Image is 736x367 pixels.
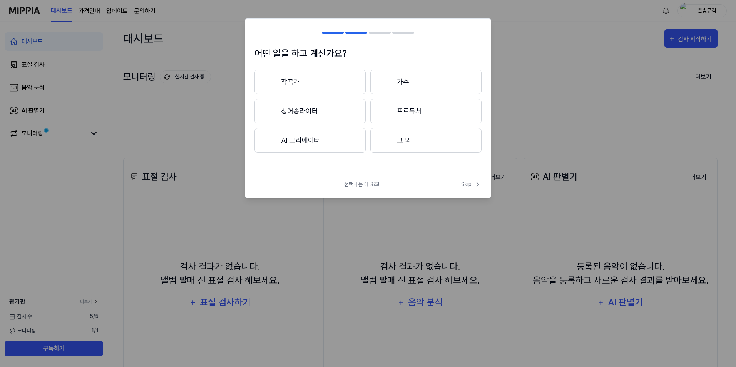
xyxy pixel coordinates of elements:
[370,70,482,94] button: 가수
[344,180,379,189] span: 선택하는 데 3초!
[254,70,366,94] button: 작곡가
[460,180,482,189] button: Skip
[370,99,482,123] button: 프로듀서
[254,99,366,123] button: 싱어송라이터
[254,47,482,60] h1: 어떤 일을 하고 계신가요?
[461,180,482,189] span: Skip
[254,128,366,153] button: AI 크리에이터
[370,128,482,153] button: 그 외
